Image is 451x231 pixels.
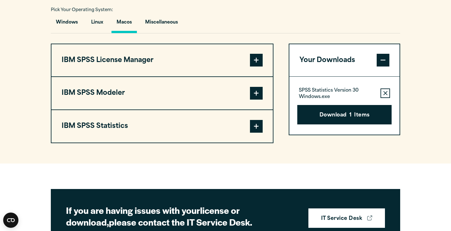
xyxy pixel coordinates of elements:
[321,215,362,223] strong: IT Service Desk
[297,105,392,125] button: Download1Items
[86,15,108,33] button: Linux
[3,213,18,228] button: Open CMP widget
[308,208,385,228] a: IT Service Desk
[289,44,400,77] button: Your Downloads
[349,111,352,120] span: 1
[111,15,137,33] button: Macos
[66,204,288,228] h2: If you are having issues with your please contact the IT Service Desk.
[51,15,83,33] button: Windows
[51,44,273,77] button: IBM SPSS License Manager
[51,77,273,109] button: IBM SPSS Modeler
[140,15,183,33] button: Miscellaneous
[66,204,240,228] strong: license or download,
[289,76,400,135] div: Your Downloads
[51,8,113,12] span: Pick Your Operating System:
[51,110,273,143] button: IBM SPSS Statistics
[299,87,375,100] p: SPSS Statistics Version 30 Windows.exe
